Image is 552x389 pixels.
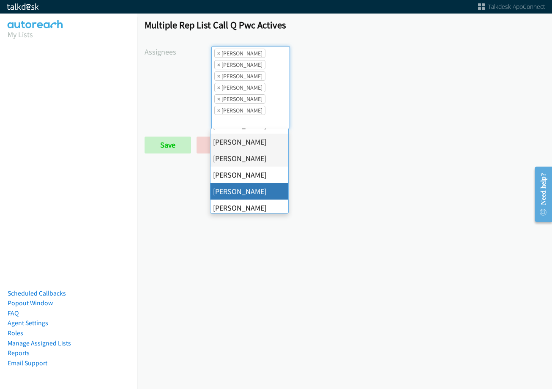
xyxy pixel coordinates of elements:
input: Save [145,137,191,153]
a: Scheduled Callbacks [8,289,66,297]
li: Daquaya Johnson [214,83,265,92]
span: × [217,106,220,115]
li: Alana Ruiz [214,49,265,58]
a: FAQ [8,309,19,317]
a: Email Support [8,359,47,367]
li: [PERSON_NAME] [210,167,288,183]
iframe: Resource Center [527,161,552,228]
li: Cathy Shahan [214,60,265,69]
span: × [217,60,220,69]
a: Popout Window [8,299,53,307]
a: My Lists [8,30,33,39]
span: × [217,72,220,80]
a: Manage Assigned Lists [8,339,71,347]
a: Talkdesk AppConnect [478,3,545,11]
span: × [217,49,220,58]
a: Reports [8,349,30,357]
li: [PERSON_NAME] [210,200,288,216]
li: Jasmin Martinez [214,94,265,104]
h1: Multiple Rep List Call Q Pwc Actives [145,19,544,31]
span: × [217,83,220,92]
li: [PERSON_NAME] [210,183,288,200]
a: Agent Settings [8,319,48,327]
a: Roles [8,329,23,337]
a: Back [197,137,243,153]
li: [PERSON_NAME] [210,150,288,167]
label: Assignees [145,46,211,58]
li: [PERSON_NAME] [210,134,288,150]
span: × [217,95,220,103]
li: Charles Ross [214,71,265,81]
li: Jordan Stehlik [214,106,265,115]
